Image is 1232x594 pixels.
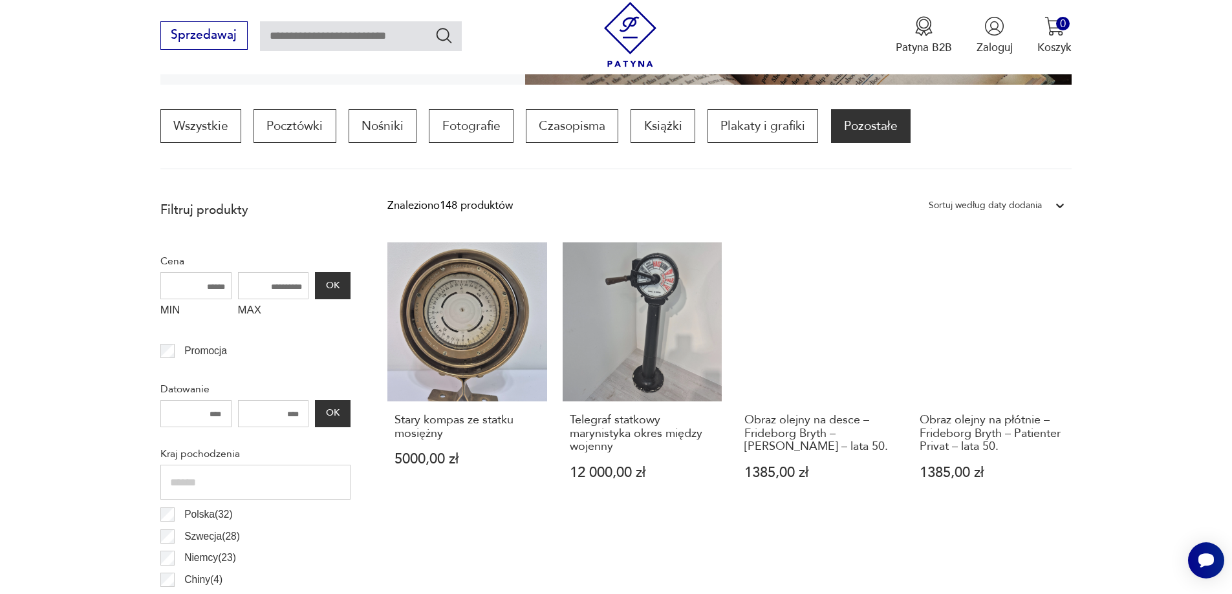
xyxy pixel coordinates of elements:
[1056,17,1070,30] div: 0
[184,571,222,588] p: Chiny ( 4 )
[184,528,240,545] p: Szwecja ( 28 )
[254,109,336,143] a: Pocztówki
[184,506,233,523] p: Polska ( 32 )
[1037,16,1072,55] button: 0Koszyk
[160,31,248,41] a: Sprzedawaj
[977,40,1013,55] p: Zaloguj
[744,466,890,480] p: 1385,00 zł
[238,299,309,324] label: MAX
[1044,16,1064,36] img: Ikona koszyka
[929,197,1042,214] div: Sortuj według daty dodania
[349,109,416,143] a: Nośniki
[914,16,934,36] img: Ikona medalu
[387,242,547,510] a: Stary kompas ze statku mosiężnyStary kompas ze statku mosiężny5000,00 zł
[563,242,722,510] a: Telegraf statkowy marynistyka okres między wojennyTelegraf statkowy marynistyka okres między woje...
[1037,40,1072,55] p: Koszyk
[160,299,232,324] label: MIN
[160,253,351,270] p: Cena
[896,16,952,55] button: Patyna B2B
[913,242,1072,510] a: Obraz olejny na płótnie – Frideborg Bryth – Patienter Privat – lata 50.Obraz olejny na płótnie – ...
[708,109,818,143] a: Plakaty i grafiki
[896,40,952,55] p: Patyna B2B
[315,400,350,427] button: OK
[160,109,241,143] a: Wszystkie
[977,16,1013,55] button: Zaloguj
[429,109,513,143] a: Fotografie
[315,272,350,299] button: OK
[737,242,897,510] a: Obraz olejny na desce – Frideborg Bryth – Finis Lordes – lata 50.Obraz olejny na desce – Fridebor...
[920,414,1065,453] h3: Obraz olejny na płótnie – Frideborg Bryth – Patienter Privat – lata 50.
[570,414,715,453] h3: Telegraf statkowy marynistyka okres między wojenny
[394,414,540,440] h3: Stary kompas ze statku mosiężny
[160,21,248,50] button: Sprzedawaj
[160,381,351,398] p: Datowanie
[631,109,695,143] a: Książki
[1188,542,1224,578] iframe: Smartsupp widget button
[160,445,351,462] p: Kraj pochodzenia
[831,109,911,143] a: Pozostałe
[160,202,351,218] p: Filtruj produkty
[896,16,952,55] a: Ikona medaluPatyna B2B
[570,466,715,480] p: 12 000,00 zł
[744,414,890,453] h3: Obraz olejny na desce – Frideborg Bryth – [PERSON_NAME] – lata 50.
[598,2,663,67] img: Patyna - sklep z meblami i dekoracjami vintage
[526,109,618,143] a: Czasopisma
[435,26,453,45] button: Szukaj
[184,549,236,566] p: Niemcy ( 23 )
[920,466,1065,480] p: 1385,00 zł
[984,16,1004,36] img: Ikonka użytkownika
[184,343,227,359] p: Promocja
[387,197,513,214] div: Znaleziono 148 produktów
[394,452,540,466] p: 5000,00 zł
